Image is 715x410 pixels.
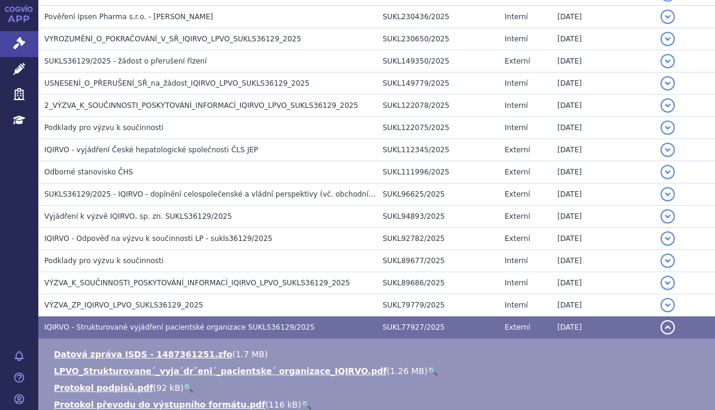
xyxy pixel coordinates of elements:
span: Podklady pro výzvu k součinnosti [44,123,163,132]
button: detail [661,10,675,24]
td: [DATE] [552,206,655,228]
td: [DATE] [552,250,655,272]
button: detail [661,276,675,290]
span: Interní [505,79,528,88]
td: [DATE] [552,183,655,206]
li: ( ) [54,365,703,377]
td: SUKL89686/2025 [377,272,499,294]
button: detail [661,320,675,334]
button: detail [661,298,675,312]
span: Externí [505,323,530,331]
a: 🔍 [428,366,438,376]
li: ( ) [54,382,703,394]
td: SUKL122075/2025 [377,117,499,139]
span: Interní [505,101,528,110]
td: SUKL94893/2025 [377,206,499,228]
button: detail [661,76,675,91]
span: Externí [505,168,530,176]
a: Protokol podpisů.pdf [54,383,153,393]
span: USNESENÍ_O_PŘERUŠENÍ_SŘ_na_žádost_IQIRVO_LPVO_SUKLS36129_2025 [44,79,310,88]
td: [DATE] [552,272,655,294]
td: SUKL96625/2025 [377,183,499,206]
td: SUKL89677/2025 [377,250,499,272]
span: Interní [505,279,528,287]
button: detail [661,231,675,246]
a: Protokol převodu do výstupního formátu.pdf [54,400,265,409]
span: 116 kB [269,400,298,409]
td: SUKL112345/2025 [377,139,499,161]
span: Odborné stanovisko ČHS [44,168,133,176]
span: Externí [505,57,530,65]
span: Externí [505,234,530,243]
span: Vyjádření k výzvě IQIRVO, sp. zn. SUKLS36129/2025 [44,212,232,221]
li: ( ) [54,348,703,360]
span: 2_VÝZVA_K_SOUČINNOSTI_POSKYTOVÁNÍ_INFORMACÍ_IQIRVO_LPVO_SUKLS36129_2025 [44,101,358,110]
button: detail [661,98,675,113]
span: Interní [505,123,528,132]
td: SUKL77927/2025 [377,316,499,339]
td: SUKL79779/2025 [377,294,499,316]
td: SUKL149350/2025 [377,50,499,73]
td: [DATE] [552,228,655,250]
td: SUKL149779/2025 [377,73,499,95]
span: Pověření Ipsen Pharma s.r.o. - Jan Strnad [44,13,213,21]
td: [DATE] [552,28,655,50]
span: Interní [505,301,528,309]
td: [DATE] [552,161,655,183]
button: detail [661,120,675,135]
span: Interní [505,35,528,43]
span: 1.26 MB [390,366,424,376]
td: [DATE] [552,73,655,95]
span: Externí [505,146,530,154]
button: detail [661,54,675,68]
span: Interní [505,257,528,265]
td: SUKL230650/2025 [377,28,499,50]
td: SUKL230436/2025 [377,6,499,28]
button: detail [661,209,675,224]
span: SUKLS36129/2025 - IQIRVO - doplnění celospolečenské a vládní perspektivy (vč. obchodního tajemství) [44,190,416,198]
td: [DATE] [552,139,655,161]
span: IQIRVO - Odpověď na výzvu k součinnosti LP - sukls36129/2025 [44,234,272,243]
td: [DATE] [552,294,655,316]
td: SUKL111996/2025 [377,161,499,183]
span: VÝZVA_ZP_IQIRVO_LPVO_SUKLS36129_2025 [44,301,203,309]
button: detail [661,32,675,46]
a: LPVO_Strukturovane´_vyja´drˇeni´_pacientske´ organizace_IQIRVO.pdf [54,366,387,376]
span: Externí [505,190,530,198]
span: Externí [505,212,530,221]
td: [DATE] [552,117,655,139]
a: 🔍 [301,400,311,409]
td: [DATE] [552,6,655,28]
td: [DATE] [552,316,655,339]
td: [DATE] [552,50,655,73]
span: VYROZUMĚNÍ_O_POKRAČOVÁNÍ_V_SŘ_IQIRVO_LPVO_SUKLS36129_2025 [44,35,301,43]
button: detail [661,165,675,179]
span: Podklady pro výzvu k součinnosti [44,257,163,265]
span: VÝZVA_K_SOUČINNOSTI_POSKYTOVÁNÍ_INFORMACÍ_IQIRVO_LPVO_SUKLS36129_2025 [44,279,350,287]
span: IQIRVO - Strukturované vyjádření pacientské organizace SUKLS36129/2025 [44,323,315,331]
span: Interní [505,13,528,21]
span: SUKLS36129/2025 - žádost o přerušení řízení [44,57,207,65]
button: detail [661,143,675,157]
span: 1.7 MB [235,349,264,359]
a: 🔍 [183,383,193,393]
button: detail [661,187,675,201]
a: Datová zpráva ISDS - 1487361251.zfo [54,349,232,359]
span: IQIRVO - vyjádření České hepatologické společnosti ČLS JEP [44,146,258,154]
button: detail [661,254,675,268]
span: 92 kB [156,383,180,393]
td: SUKL92782/2025 [377,228,499,250]
td: SUKL122078/2025 [377,95,499,117]
td: [DATE] [552,95,655,117]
